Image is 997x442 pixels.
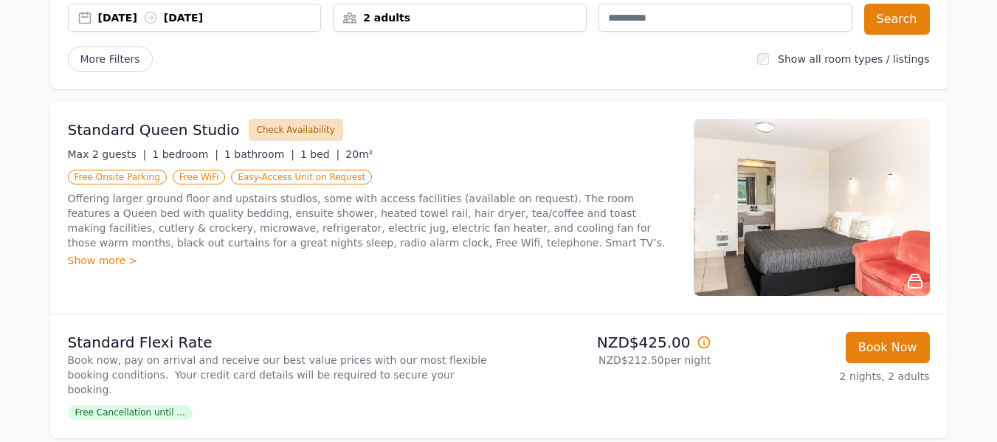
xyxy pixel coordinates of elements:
[864,4,930,35] button: Search
[98,10,321,25] div: [DATE] [DATE]
[68,332,493,353] p: Standard Flexi Rate
[723,369,930,384] p: 2 nights, 2 adults
[173,170,226,184] span: Free WiFi
[778,53,929,65] label: Show all room types / listings
[68,191,676,250] p: Offering larger ground floor and upstairs studios, some with access facilities (available on requ...
[152,148,218,160] span: 1 bedroom |
[300,148,339,160] span: 1 bed |
[224,148,294,160] span: 1 bathroom |
[68,148,147,160] span: Max 2 guests |
[68,405,193,420] span: Free Cancellation until ...
[846,332,930,363] button: Book Now
[334,10,586,25] div: 2 adults
[345,148,373,160] span: 20m²
[68,46,153,72] span: More Filters
[68,253,676,268] div: Show more >
[249,119,343,141] button: Check Availability
[68,353,493,397] p: Book now, pay on arrival and receive our best value prices with our most flexible booking conditi...
[505,332,711,353] p: NZD$425.00
[231,170,372,184] span: Easy-Access Unit on Request
[68,120,240,140] h3: Standard Queen Studio
[68,170,167,184] span: Free Onsite Parking
[505,353,711,367] p: NZD$212.50 per night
